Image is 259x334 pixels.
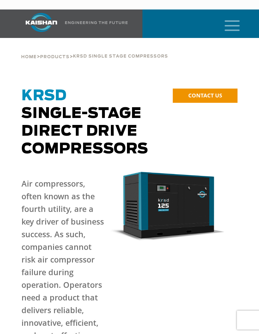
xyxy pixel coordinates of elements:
img: kaishan logo [18,13,65,32]
span: CONTACT US [188,92,222,99]
span: KRSD [21,89,67,103]
span: Single-Stage Direct Drive Compressors [21,89,148,156]
a: Home [21,54,37,59]
img: Engineering the future [65,21,128,24]
div: > > [21,38,168,62]
a: Products [40,54,69,59]
img: krsd125 [111,171,225,241]
a: Kaishan USA [18,9,128,38]
span: Products [40,55,69,59]
a: CONTACT US [173,89,238,103]
span: krsd single stage compressors [73,54,168,59]
span: Home [21,55,37,59]
a: mobile menu [222,18,233,29]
